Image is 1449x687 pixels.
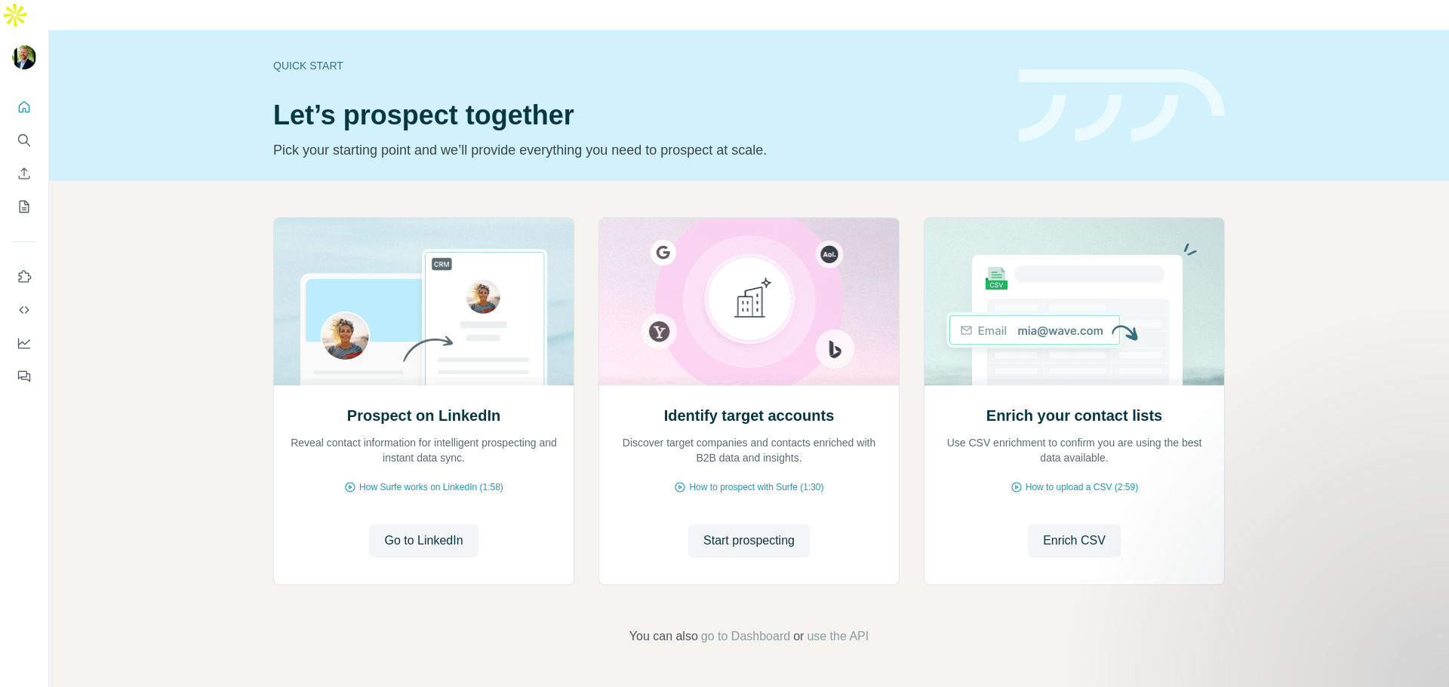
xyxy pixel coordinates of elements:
[598,218,900,385] img: Identify target accounts
[273,218,574,385] img: Prospect on LinkedIn
[807,627,869,646] button: use the API
[701,627,790,646] button: go to Dashboard
[1028,524,1121,557] button: Enrich CSV
[359,480,503,494] span: How Surfe works on LinkedIn (1:58)
[12,330,36,357] button: Dashboard
[347,405,500,426] h2: Prospect on LinkedIn
[12,45,36,69] img: Avatar
[12,160,36,187] button: Enrich CSV
[369,524,478,557] button: Go to LinkedIn
[614,435,884,465] p: Discover target companies and contacts enriched with B2B data and insights.
[703,532,795,550] span: Start prospecting
[664,405,835,426] h2: Identify target accounts
[793,627,804,646] span: or
[273,140,1001,161] p: Pick your starting point and we’ll provide everything you need to prospect at scale.
[1019,69,1225,143] img: banner
[629,627,698,646] span: You can also
[12,127,36,154] button: Search
[12,363,36,390] button: Feedback
[1398,636,1434,672] iframe: Intercom live chat
[12,296,36,324] button: Use Surfe API
[1043,532,1106,550] span: Enrich CSV
[273,100,1001,130] h1: Let’s prospect together
[289,435,558,465] p: Reveal contact information for intelligent prospecting and instant data sync.
[940,435,1209,465] p: Use CSV enrichment to confirm you are using the best data available.
[273,58,1001,73] div: Quick start
[1026,480,1138,494] span: How to upload a CSV (2:59)
[384,532,463,550] span: Go to LinkedIn
[986,405,1162,426] h2: Enrich your contact lists
[688,524,810,557] button: Start prospecting
[924,218,1225,385] img: Enrich your contact lists
[12,94,36,121] button: Quick start
[12,193,36,220] button: My lists
[12,263,36,290] button: Use Surfe on LinkedIn
[689,480,823,494] span: How to prospect with Surfe (1:30)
